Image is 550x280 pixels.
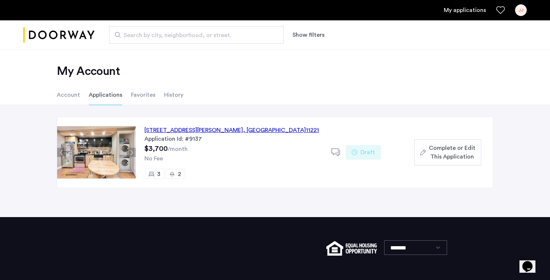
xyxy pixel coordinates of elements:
[157,171,160,177] span: 3
[109,26,284,44] input: Apartment Search
[131,85,155,105] li: Favorites
[124,31,263,40] span: Search by city, neighborhood, or street.
[57,148,66,157] button: Previous apartment
[292,31,324,39] button: Show or hide filters
[57,64,493,79] h2: My Account
[519,251,543,273] iframe: chat widget
[23,21,95,49] a: Cazamio logo
[178,171,181,177] span: 2
[144,156,163,161] span: No Fee
[168,146,188,152] sub: /month
[444,6,486,15] a: My application
[360,148,375,157] span: Draft
[23,21,95,49] img: logo
[144,135,323,143] div: Application Id: #9137
[57,126,136,179] img: Apartment photo
[89,85,122,105] li: Applications
[127,148,136,157] button: Next apartment
[496,6,505,15] a: Favorites
[144,145,168,152] span: $3,700
[164,85,183,105] li: History
[326,241,377,256] img: equal-housing.png
[429,144,475,161] span: Complete or Edit This Application
[515,4,527,16] div: JJ
[243,127,306,133] span: , [GEOGRAPHIC_DATA]
[414,139,481,165] button: button
[144,126,319,135] div: [STREET_ADDRESS][PERSON_NAME] 11221
[57,85,80,105] li: Account
[384,240,447,255] select: Language select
